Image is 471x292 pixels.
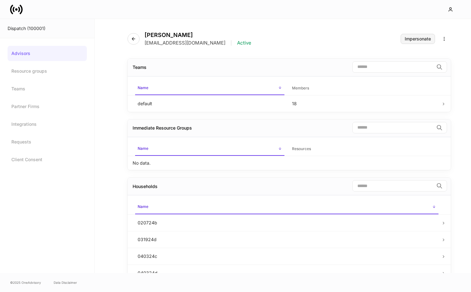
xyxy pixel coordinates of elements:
div: Dispatch (100001) [8,25,87,32]
h6: Name [138,85,148,91]
h6: Members [292,85,309,91]
a: Partner Firms [8,99,87,114]
span: Members [289,82,439,95]
h6: Name [138,204,148,210]
a: Advisors [8,46,87,61]
a: Integrations [8,117,87,132]
td: 18 [287,95,441,112]
div: Immediate Resource Groups [133,125,192,131]
div: Teams [133,64,146,70]
td: 040324d [133,265,441,281]
h4: [PERSON_NAME] [145,32,251,39]
td: 031924d [133,231,441,248]
h6: Resources [292,146,311,152]
span: Resources [289,143,439,155]
a: Teams [8,81,87,96]
a: Requests [8,134,87,149]
td: 020724b [133,214,441,231]
a: Data Disclaimer [54,280,77,285]
p: | [230,40,232,46]
td: 040324c [133,248,441,265]
p: Active [237,40,251,46]
a: Resource groups [8,64,87,79]
p: [EMAIL_ADDRESS][DOMAIN_NAME] [145,40,225,46]
div: Impersonate [405,37,431,41]
span: © 2025 OneAdvisory [10,280,41,285]
p: No data. [133,160,151,166]
h6: Name [138,145,148,151]
div: Households [133,183,158,190]
a: Client Consent [8,152,87,167]
td: default [133,95,287,112]
span: Name [135,82,284,95]
span: Name [135,200,438,214]
span: Name [135,142,284,156]
button: Impersonate [401,34,435,44]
